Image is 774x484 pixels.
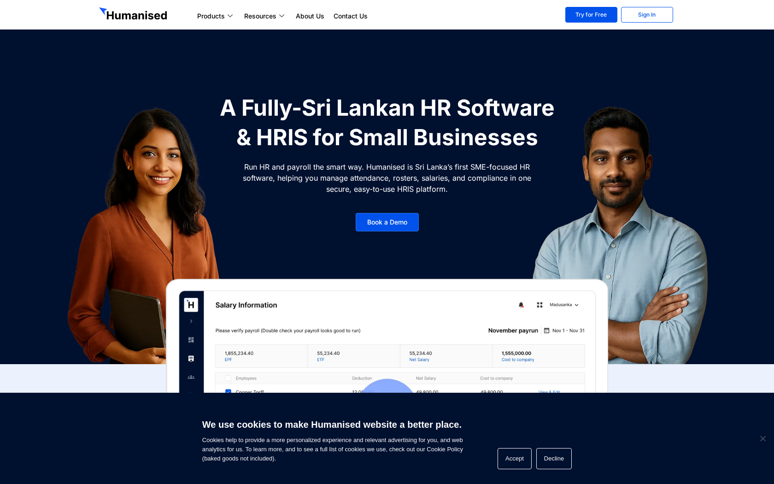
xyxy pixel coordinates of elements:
[758,434,767,443] span: Decline
[193,11,240,22] a: Products
[565,7,617,23] a: Try for Free
[99,7,169,22] img: GetHumanised Logo
[202,418,463,431] h6: We use cookies to make Humanised website a better place.
[242,161,532,195] p: Run HR and payroll the smart way. Humanised is Sri Lanka’s first SME-focused HR software, helping...
[621,7,673,23] a: Sign In
[498,448,532,469] button: Accept
[202,413,463,463] span: Cookies help to provide a more personalized experience and relevant advertising for you, and web ...
[536,448,572,469] button: Decline
[367,219,407,225] span: Book a Demo
[356,213,419,231] a: Book a Demo
[240,11,291,22] a: Resources
[291,11,329,22] a: About Us
[329,11,372,22] a: Contact Us
[214,93,560,152] h1: A Fully-Sri Lankan HR Software & HRIS for Small Businesses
